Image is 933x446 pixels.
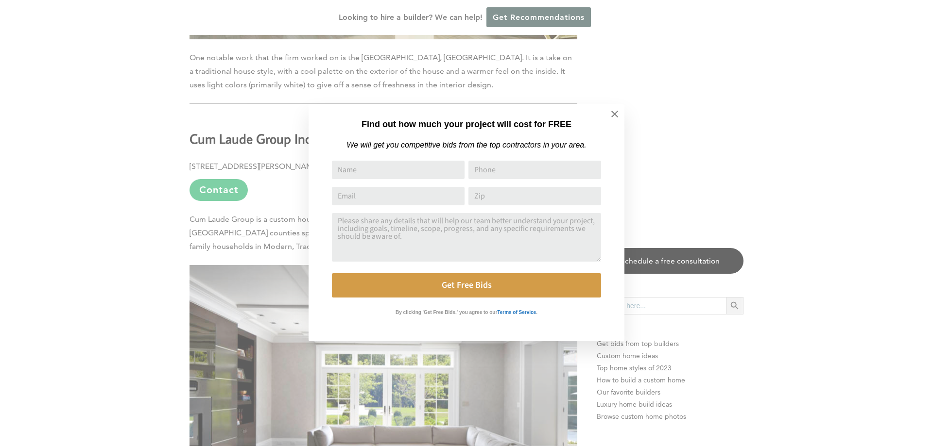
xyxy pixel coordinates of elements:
strong: Find out how much your project will cost for FREE [362,119,571,129]
button: Close [598,97,632,131]
textarea: Comment or Message [332,213,601,262]
a: Terms of Service [497,307,536,315]
input: Zip [468,187,601,205]
strong: By clicking 'Get Free Bids,' you agree to our [396,310,497,315]
input: Phone [468,161,601,179]
strong: . [536,310,537,315]
em: We will get you competitive bids from the top contractors in your area. [346,141,586,149]
iframe: Drift Widget Chat Controller [746,376,921,434]
input: Email Address [332,187,465,205]
button: Get Free Bids [332,273,601,297]
input: Name [332,161,465,179]
strong: Terms of Service [497,310,536,315]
